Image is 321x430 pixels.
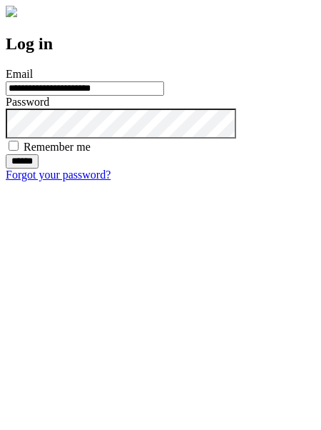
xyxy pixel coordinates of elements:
[6,96,49,108] label: Password
[6,34,315,54] h2: Log in
[6,68,33,80] label: Email
[24,141,91,153] label: Remember me
[6,6,17,17] img: logo-4e3dc11c47720685a147b03b5a06dd966a58ff35d612b21f08c02c0306f2b779.png
[6,169,111,181] a: Forgot your password?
